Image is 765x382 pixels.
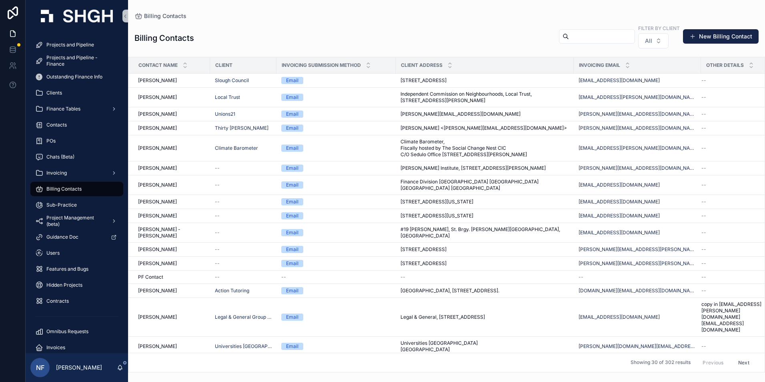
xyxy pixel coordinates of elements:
[401,125,567,131] span: [PERSON_NAME] <[PERSON_NAME][EMAIL_ADDRESS][DOMAIN_NAME]>
[701,213,706,219] span: --
[138,343,177,350] span: [PERSON_NAME]
[215,94,272,101] a: Local Trust
[401,340,528,353] span: Universities [GEOGRAPHIC_DATA] [GEOGRAPHIC_DATA]
[46,74,102,80] span: Outstanding Finance Info
[138,165,205,171] a: [PERSON_NAME]
[215,314,272,320] a: Legal & General Group plc
[286,165,298,172] div: Email
[579,111,696,117] a: [PERSON_NAME][EMAIL_ADDRESS][DOMAIN_NAME]
[579,314,660,320] a: [EMAIL_ADDRESS][DOMAIN_NAME]
[579,246,696,253] a: [PERSON_NAME][EMAIL_ADDRESS][PERSON_NAME][DOMAIN_NAME]
[401,125,569,131] a: [PERSON_NAME] <[PERSON_NAME][EMAIL_ADDRESS][DOMAIN_NAME]>
[215,260,220,267] span: --
[215,77,249,84] span: Slough Council
[138,125,177,131] span: [PERSON_NAME]
[138,77,177,84] span: [PERSON_NAME]
[579,145,696,151] a: [EMAIL_ADDRESS][PERSON_NAME][DOMAIN_NAME]
[401,314,485,320] span: Legal & General, [STREET_ADDRESS]
[30,182,123,196] a: Billing Contacts
[286,77,298,84] div: Email
[138,246,205,253] a: [PERSON_NAME]
[281,94,391,101] a: Email
[281,125,391,132] a: Email
[215,145,272,151] a: Climate Barometer
[401,179,569,191] span: Finance Division [GEOGRAPHIC_DATA] [GEOGRAPHIC_DATA] [GEOGRAPHIC_DATA] [GEOGRAPHIC_DATA]
[138,145,205,151] a: [PERSON_NAME]
[30,262,123,276] a: Features and Bugs
[215,343,272,350] a: Universities [GEOGRAPHIC_DATA]
[138,274,205,280] a: PF Contact
[281,198,391,205] a: Email
[683,29,759,44] a: New Billing Contact
[401,77,447,84] span: [STREET_ADDRESS]
[401,260,447,267] span: [STREET_ADDRESS]
[281,77,391,84] a: Email
[579,343,696,350] a: [PERSON_NAME][DOMAIN_NAME][EMAIL_ADDRESS][DOMAIN_NAME]
[286,125,298,132] div: Email
[215,246,220,253] span: --
[281,274,286,280] span: --
[286,343,298,350] div: Email
[46,215,105,227] span: Project Management (beta)
[215,111,235,117] a: Unions21
[579,62,620,68] span: Invoicing Email
[401,246,447,253] span: [STREET_ADDRESS]
[579,182,696,188] a: [EMAIL_ADDRESS][DOMAIN_NAME]
[579,288,696,294] a: [DOMAIN_NAME][EMAIL_ADDRESS][DOMAIN_NAME]
[56,364,102,372] p: [PERSON_NAME]
[46,282,82,288] span: Hidden Projects
[286,260,298,267] div: Email
[138,260,205,267] a: [PERSON_NAME]
[138,77,205,84] a: [PERSON_NAME]
[30,86,123,100] a: Clients
[26,32,128,353] div: scrollable content
[215,199,272,205] a: --
[401,226,569,239] a: #19 [PERSON_NAME], St. Brgy. [PERSON_NAME][GEOGRAPHIC_DATA], [GEOGRAPHIC_DATA]
[701,343,706,350] span: --
[286,181,298,189] div: Email
[138,246,177,253] span: [PERSON_NAME]
[46,154,74,160] span: Chats (Beta)
[579,229,660,236] a: [EMAIL_ADDRESS][DOMAIN_NAME]
[215,182,220,188] span: --
[701,274,706,280] span: --
[30,102,123,116] a: Finance Tables
[215,62,232,68] span: Client
[215,229,272,236] a: --
[30,246,123,260] a: Users
[401,246,569,253] a: [STREET_ADDRESS]
[134,32,194,44] h1: Billing Contacts
[134,12,186,20] a: Billing Contacts
[401,77,569,84] a: [STREET_ADDRESS]
[138,94,205,101] a: [PERSON_NAME]
[30,166,123,180] a: Invoicing
[286,287,298,294] div: Email
[215,182,272,188] a: --
[215,213,220,219] span: --
[281,229,391,236] a: Email
[401,260,569,267] a: [STREET_ADDRESS]
[46,266,88,272] span: Features and Bugs
[30,150,123,164] a: Chats (Beta)
[286,229,298,236] div: Email
[30,340,123,355] a: Invoices
[215,111,272,117] a: Unions21
[215,213,272,219] a: --
[138,111,205,117] a: [PERSON_NAME]
[645,37,652,45] span: All
[36,363,44,372] span: NF
[215,125,268,131] a: Thirty [PERSON_NAME]
[30,38,123,52] a: Projects and Pipeline
[281,314,391,321] a: Email
[138,182,205,188] a: [PERSON_NAME]
[138,62,178,68] span: Contact Name
[138,199,177,205] span: [PERSON_NAME]
[286,246,298,253] div: Email
[701,94,706,101] span: --
[579,125,696,131] a: [PERSON_NAME][EMAIL_ADDRESS][DOMAIN_NAME]
[138,213,177,219] span: [PERSON_NAME]
[701,111,706,117] span: --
